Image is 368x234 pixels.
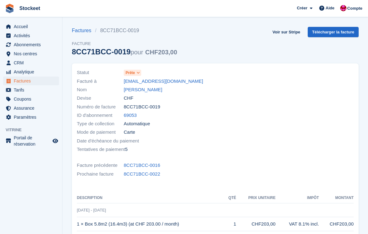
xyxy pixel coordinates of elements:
[77,86,124,93] span: Nom
[124,171,160,178] a: 8CC71BCC-0022
[77,129,124,136] span: Mode de paiement
[14,104,51,112] span: Assurance
[124,112,137,119] a: 69053
[308,27,359,37] a: Télécharger la facture
[131,49,143,56] span: pour
[77,217,225,231] td: 1 × Box 5.8m2 (16.4m3) (at CHF 203.00 / month)
[347,5,362,12] span: Compte
[3,22,59,31] a: menu
[72,47,177,56] div: 8CC71BCC-0019
[124,162,160,169] a: 8CC71BCC-0016
[326,5,334,11] span: Aide
[3,113,59,122] a: menu
[77,120,124,127] span: Type de collection
[276,193,319,203] th: Impôt
[3,31,59,40] a: menu
[72,27,177,34] nav: breadcrumbs
[297,5,307,11] span: Créer
[225,217,236,231] td: 1
[125,146,127,153] span: 5
[77,208,106,212] span: [DATE] - [DATE]
[14,40,51,49] span: Abonnements
[276,221,319,228] div: VAT 8.1% incl.
[124,129,135,136] span: Carte
[124,69,141,76] a: Prête
[145,49,177,56] span: CHF203,00
[3,58,59,67] a: menu
[52,137,59,145] a: Boutique d'aperçu
[124,103,160,111] span: 8CC71BCC-0019
[77,137,139,145] span: Date d'échéance du paiement
[77,146,125,153] span: Tentatives de paiement
[3,67,59,76] a: menu
[14,67,51,76] span: Analytique
[236,193,276,203] th: Prix unitaire
[14,22,51,31] span: Accueil
[77,162,124,169] span: Facture précédente
[14,77,51,85] span: Factures
[77,95,124,102] span: Devise
[14,49,51,58] span: Nos centres
[270,27,303,37] a: Voir sur Stripe
[3,40,59,49] a: menu
[72,41,177,47] span: Facture
[3,86,59,94] a: menu
[14,58,51,67] span: CRM
[14,113,51,122] span: Paramètres
[3,95,59,103] a: menu
[236,217,276,231] td: CHF203,00
[77,171,124,178] span: Prochaine facture
[340,5,346,11] img: Valentin BURDET
[126,70,135,76] span: Prête
[124,95,133,102] span: CHF
[319,217,354,231] td: CHF203,00
[77,103,124,111] span: Numéro de facture
[77,193,225,203] th: Description
[5,4,14,13] img: stora-icon-8386f47178a22dfd0bd8f6a31ec36ba5ce8667c1dd55bd0f319d3a0aa187defe.svg
[77,69,124,76] span: Statut
[6,127,62,133] span: Vitrine
[14,95,51,103] span: Coupons
[124,78,203,85] a: [EMAIL_ADDRESS][DOMAIN_NAME]
[14,31,51,40] span: Activités
[3,77,59,85] a: menu
[3,49,59,58] a: menu
[72,27,95,34] a: Factures
[77,112,124,119] span: ID d'abonnement
[124,120,150,127] span: Automatique
[319,193,354,203] th: Montant
[14,86,51,94] span: Tarifs
[225,193,236,203] th: Qté
[124,86,162,93] a: [PERSON_NAME]
[3,135,59,147] a: menu
[3,104,59,112] a: menu
[77,78,124,85] span: Facturé à
[17,3,43,13] a: Stockeet
[14,135,51,147] span: Portail de réservation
